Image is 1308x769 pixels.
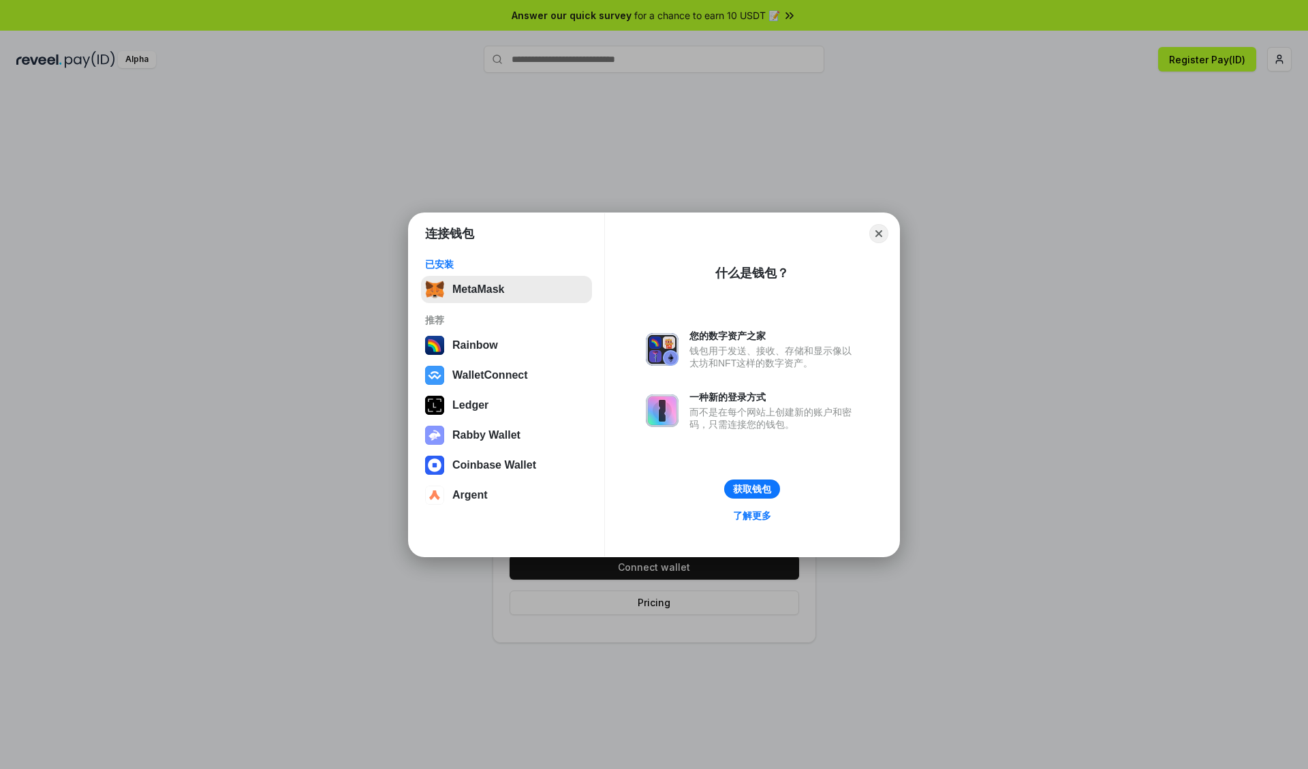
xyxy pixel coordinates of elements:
[715,265,789,281] div: 什么是钱包？
[724,480,780,499] button: 获取钱包
[421,422,592,449] button: Rabby Wallet
[425,314,588,326] div: 推荐
[425,258,588,270] div: 已安装
[421,452,592,479] button: Coinbase Wallet
[452,283,504,296] div: MetaMask
[421,332,592,359] button: Rainbow
[425,486,444,505] img: svg+xml,%3Csvg%20width%3D%2228%22%20height%3D%2228%22%20viewBox%3D%220%200%2028%2028%22%20fill%3D...
[421,482,592,509] button: Argent
[425,456,444,475] img: svg+xml,%3Csvg%20width%3D%2228%22%20height%3D%2228%22%20viewBox%3D%220%200%2028%2028%22%20fill%3D...
[689,406,858,430] div: 而不是在每个网站上创建新的账户和密码，只需连接您的钱包。
[733,483,771,495] div: 获取钱包
[452,429,520,441] div: Rabby Wallet
[452,339,498,351] div: Rainbow
[689,345,858,369] div: 钱包用于发送、接收、存储和显示像以太坊和NFT这样的数字资产。
[646,394,679,427] img: svg+xml,%3Csvg%20xmlns%3D%22http%3A%2F%2Fwww.w3.org%2F2000%2Fsvg%22%20fill%3D%22none%22%20viewBox...
[452,369,528,381] div: WalletConnect
[869,224,888,243] button: Close
[452,459,536,471] div: Coinbase Wallet
[425,225,474,242] h1: 连接钱包
[725,507,779,524] a: 了解更多
[421,276,592,303] button: MetaMask
[425,280,444,299] img: svg+xml,%3Csvg%20fill%3D%22none%22%20height%3D%2233%22%20viewBox%3D%220%200%2035%2033%22%20width%...
[425,426,444,445] img: svg+xml,%3Csvg%20xmlns%3D%22http%3A%2F%2Fwww.w3.org%2F2000%2Fsvg%22%20fill%3D%22none%22%20viewBox...
[425,366,444,385] img: svg+xml,%3Csvg%20width%3D%2228%22%20height%3D%2228%22%20viewBox%3D%220%200%2028%2028%22%20fill%3D...
[689,330,858,342] div: 您的数字资产之家
[421,362,592,389] button: WalletConnect
[425,336,444,355] img: svg+xml,%3Csvg%20width%3D%22120%22%20height%3D%22120%22%20viewBox%3D%220%200%20120%20120%22%20fil...
[452,399,488,411] div: Ledger
[421,392,592,419] button: Ledger
[425,396,444,415] img: svg+xml,%3Csvg%20xmlns%3D%22http%3A%2F%2Fwww.w3.org%2F2000%2Fsvg%22%20width%3D%2228%22%20height%3...
[689,391,858,403] div: 一种新的登录方式
[733,509,771,522] div: 了解更多
[646,333,679,366] img: svg+xml,%3Csvg%20xmlns%3D%22http%3A%2F%2Fwww.w3.org%2F2000%2Fsvg%22%20fill%3D%22none%22%20viewBox...
[452,489,488,501] div: Argent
